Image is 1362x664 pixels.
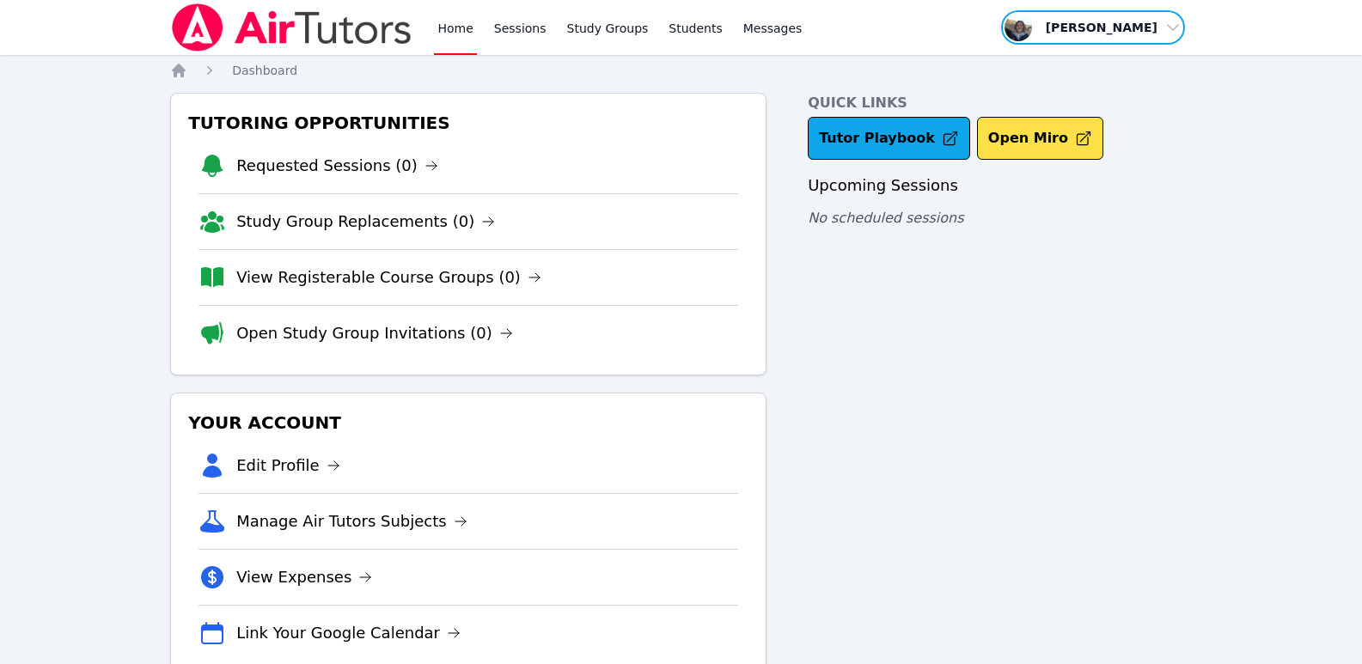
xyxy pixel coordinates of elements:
[808,93,1192,113] h4: Quick Links
[232,64,297,77] span: Dashboard
[185,407,752,438] h3: Your Account
[808,174,1192,198] h3: Upcoming Sessions
[808,117,970,160] a: Tutor Playbook
[236,509,467,533] a: Manage Air Tutors Subjects
[236,321,513,345] a: Open Study Group Invitations (0)
[236,565,372,589] a: View Expenses
[170,62,1192,79] nav: Breadcrumb
[185,107,752,138] h3: Tutoring Opportunities
[743,20,803,37] span: Messages
[170,3,413,52] img: Air Tutors
[977,117,1103,160] button: Open Miro
[236,621,461,645] a: Link Your Google Calendar
[236,265,541,289] a: View Registerable Course Groups (0)
[236,154,438,178] a: Requested Sessions (0)
[232,62,297,79] a: Dashboard
[236,454,340,478] a: Edit Profile
[808,210,963,226] span: No scheduled sessions
[236,210,495,234] a: Study Group Replacements (0)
